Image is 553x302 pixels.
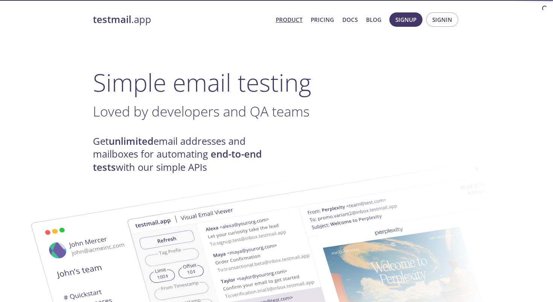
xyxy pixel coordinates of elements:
strong: testmail [93,13,131,26]
strong: unlimited [109,135,153,148]
span: Signup [395,15,416,25]
strong: end-to-end tests [93,147,262,173]
a: Product [276,15,302,25]
span: Signin [432,15,452,25]
button: Signup [389,12,422,27]
a: testmail.app [93,13,270,26]
button: Signin [426,12,458,27]
a: Pricing [311,15,334,25]
h4: Get email addresses and mailboxes for automating with our simple APIs [93,135,276,174]
h1: Simple email testing [93,68,460,97]
a: Docs [342,15,358,25]
a: Blog [366,15,381,25]
span: Loved by developers and QA teams [93,102,310,121]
